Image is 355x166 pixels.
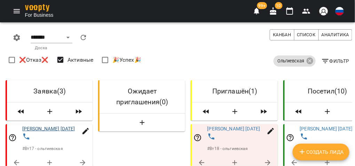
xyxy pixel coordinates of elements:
[102,116,182,129] button: Создать Лида
[294,29,319,40] button: Список
[298,148,344,156] span: Создать Лида
[105,86,180,108] h6: Ожидает приглашения ( 0 )
[297,31,316,39] span: Список
[22,126,75,131] a: [PERSON_NAME] [DATE]
[8,3,25,20] button: Menu
[287,105,310,118] button: Передвинуть всех лидов из колонки
[19,56,49,64] span: ❌Отказ❌
[318,29,352,40] button: Аналитика
[198,86,272,97] h6: Приглашён ( 1 )
[253,105,275,118] button: Передвинуть всех лидов из колонки
[318,55,352,67] button: Фильтр
[319,6,329,16] img: avatar_s.png
[13,86,87,97] h6: Заявка ( 3 )
[286,134,294,142] svg: Ответсвенный сотрудник не задан
[313,105,342,118] button: Создать Лида
[207,145,248,152] p: # Вт18 - ольгиевская
[68,56,93,64] span: Активные
[68,105,90,118] button: Передвинуть всех лидов из колонки
[194,134,202,142] svg: Ответсвенный сотрудник не задан
[274,55,316,67] div: Ольгиевская
[220,105,250,118] button: Создать Лида
[336,7,344,15] img: RU.svg
[275,2,283,9] span: 10
[195,105,217,118] button: Передвинуть всех лидов из колонки
[300,126,353,131] a: [PERSON_NAME] [DATE]
[322,31,349,39] span: Аналитика
[10,105,32,118] button: Передвинуть всех лидов из колонки
[112,56,141,64] span: 🎉Успех🎉
[257,2,267,9] span: 99+
[25,4,49,12] img: voopty.png
[207,126,260,131] a: [PERSON_NAME] [DATE]
[25,12,54,18] span: For Business
[293,144,349,160] button: Создать Лида
[35,46,68,50] p: Доска
[274,58,309,64] span: Ольгиевская
[22,145,63,152] p: # Вт17 - ольгиевская
[321,57,349,65] span: Фильтр
[8,134,17,142] svg: Ответсвенный сотрудник не задан
[270,29,294,40] button: Канбан
[273,31,291,39] span: Канбан
[35,105,65,118] button: Создать Лида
